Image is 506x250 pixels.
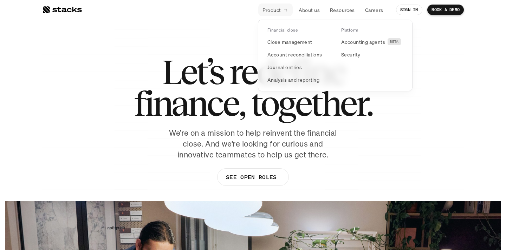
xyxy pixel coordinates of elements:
h2: BETA [390,40,399,44]
p: Analysis and reporting [267,76,319,83]
a: SEE OPEN ROLES [217,168,289,186]
a: BOOK A DEMO [427,5,464,15]
p: Careers [365,6,383,14]
a: About us [294,4,324,16]
p: About us [299,6,320,14]
a: SIGN IN [396,5,422,15]
p: Close management [267,38,312,46]
p: Security [341,51,360,58]
p: Accounting agents [341,38,385,46]
p: We’re on a mission to help reinvent the financial close. And we’re looking for curious and innova... [165,128,341,160]
a: Resources [326,4,359,16]
a: Analysis and reporting [263,73,333,86]
p: Platform [341,28,358,33]
p: Journal entries [267,63,302,71]
p: SIGN IN [400,7,418,12]
a: Account reconciliations [263,48,333,61]
a: Accounting agentsBETA [337,35,407,48]
p: Account reconciliations [267,51,322,58]
p: Financial close [267,28,298,33]
p: BOOK A DEMO [432,7,460,12]
a: Close management [263,35,333,48]
a: Security [337,48,407,61]
p: SEE OPEN ROLES [226,172,277,182]
p: Product [262,6,281,14]
h1: Let’s redefine finance, together. [134,56,372,119]
a: Careers [361,4,388,16]
a: Journal entries [263,61,333,73]
p: Resources [330,6,355,14]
